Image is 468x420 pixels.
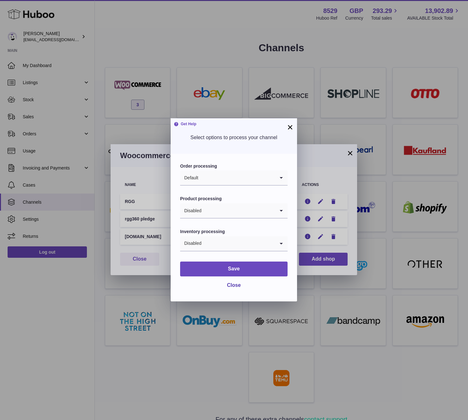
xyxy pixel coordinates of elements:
span: Default [180,170,198,185]
span: Disabled [180,236,202,251]
span: Save [228,266,240,271]
button: Save [180,262,288,276]
label: Product processing [180,196,288,202]
input: Search for option [198,170,275,185]
span: Close [227,282,241,288]
p: Select options to process your channel [180,134,288,141]
button: Close [222,279,246,292]
label: Inventory processing [180,229,288,235]
div: Search for option [180,236,288,251]
strong: Get Help [174,121,196,127]
div: Search for option [180,170,288,186]
input: Search for option [202,203,275,218]
button: × [286,123,294,131]
input: Search for option [202,236,275,251]
label: Order processing [180,163,288,169]
div: Search for option [180,203,288,219]
span: Disabled [180,203,202,218]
